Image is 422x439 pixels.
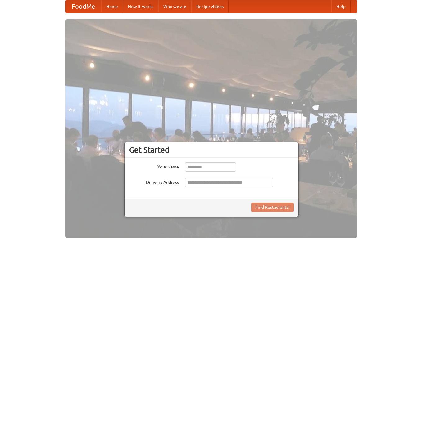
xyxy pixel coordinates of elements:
[101,0,123,13] a: Home
[158,0,191,13] a: Who we are
[129,162,179,170] label: Your Name
[251,203,294,212] button: Find Restaurants!
[123,0,158,13] a: How it works
[129,178,179,186] label: Delivery Address
[129,145,294,155] h3: Get Started
[331,0,351,13] a: Help
[191,0,229,13] a: Recipe videos
[66,0,101,13] a: FoodMe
